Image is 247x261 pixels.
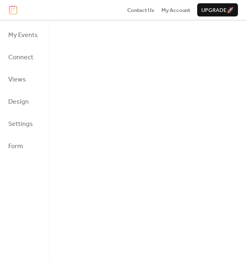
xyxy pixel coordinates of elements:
[3,70,43,89] a: Views
[161,6,190,14] a: My Account
[197,3,238,16] button: Upgrade🚀
[3,93,43,111] a: Design
[8,96,29,109] span: Design
[201,6,234,14] span: Upgrade 🚀
[8,73,26,86] span: Views
[3,26,43,44] a: My Events
[3,115,43,133] a: Settings
[9,5,17,14] img: logo
[8,51,33,64] span: Connect
[8,140,23,153] span: Form
[127,6,154,14] a: Contact Us
[8,118,33,131] span: Settings
[8,29,38,42] span: My Events
[3,137,43,155] a: Form
[3,48,43,66] a: Connect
